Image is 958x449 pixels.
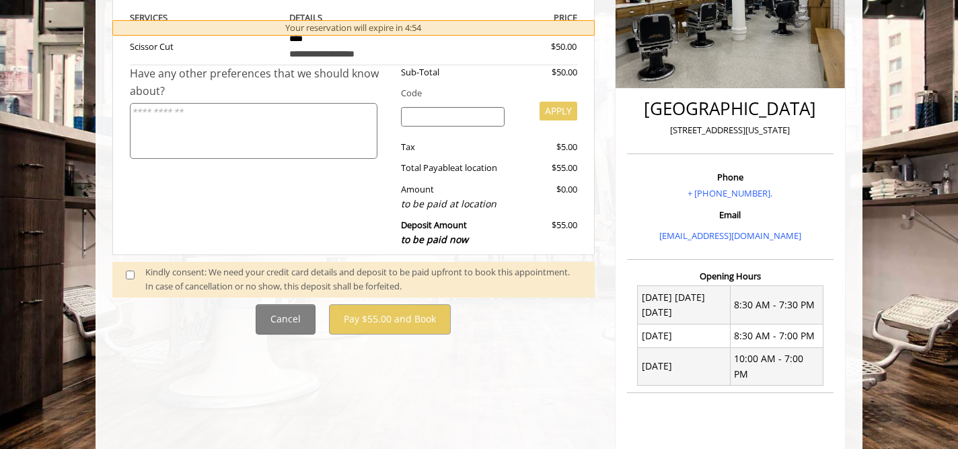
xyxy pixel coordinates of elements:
span: S [163,11,168,24]
div: Kindly consent: We need your credit card details and deposit to be paid upfront to book this appo... [145,265,581,293]
td: Scissor Cut [130,26,279,65]
button: Cancel [256,304,316,335]
div: Sub-Total [391,65,515,79]
div: Total Payable [391,161,515,175]
div: $50.00 [515,65,577,79]
th: PRICE [428,10,577,26]
div: $50.00 [503,40,577,54]
td: 10:00 AM - 7:00 PM [730,347,823,386]
h3: Email [630,210,830,219]
div: $5.00 [515,140,577,154]
h3: Phone [630,172,830,182]
button: APPLY [540,102,577,120]
div: Amount [391,182,515,211]
td: [DATE] [638,324,731,347]
p: [STREET_ADDRESS][US_STATE] [630,123,830,137]
div: Tax [391,140,515,154]
div: $0.00 [515,182,577,211]
span: at location [455,162,497,174]
div: to be paid at location [401,197,505,211]
td: [DATE] [DATE] [DATE] [638,286,731,324]
td: 8:30 AM - 7:00 PM [730,324,823,347]
div: Have any other preferences that we should know about? [130,65,391,100]
td: [DATE] [638,347,731,386]
td: 8:30 AM - 7:30 PM [730,286,823,324]
button: Pay $55.00 and Book [329,304,451,335]
h3: Opening Hours [627,271,834,281]
a: + [PHONE_NUMBER]. [688,187,772,199]
div: $55.00 [515,161,577,175]
b: Deposit Amount [401,219,468,246]
a: [EMAIL_ADDRESS][DOMAIN_NAME] [659,230,801,242]
th: DETAILS [279,10,429,26]
div: Code [391,86,577,100]
th: SERVICE [130,10,279,26]
div: Your reservation will expire in 4:54 [112,20,595,36]
div: $55.00 [515,218,577,247]
span: to be paid now [401,233,468,246]
h2: [GEOGRAPHIC_DATA] [630,99,830,118]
